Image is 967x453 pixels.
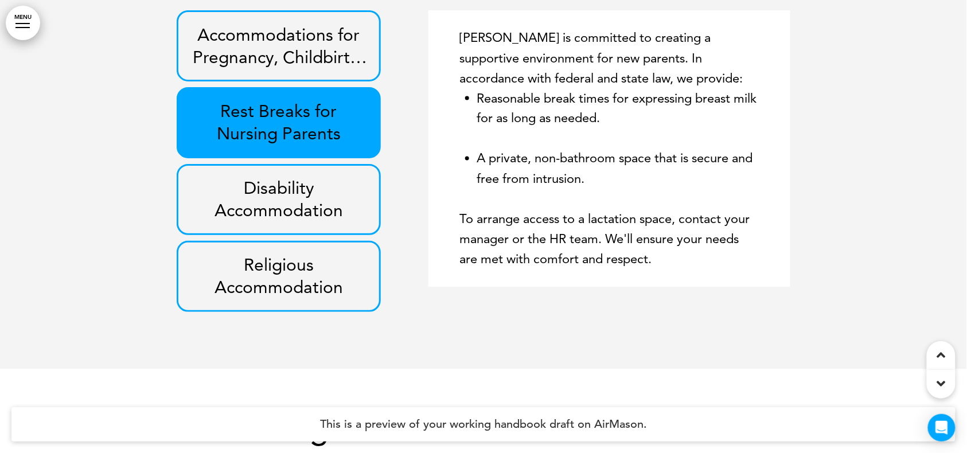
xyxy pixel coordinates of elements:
[190,24,368,68] p: Accommodations for Pregnancy, Childbirth, & Related Conditions
[190,254,368,299] p: Religious Accommodation
[477,149,759,189] p: A private, non-bathroom space that is secure and free from intrusion.
[190,177,368,222] p: Disability Accommodation
[460,209,759,270] p: To arrange access to a lactation space, contact your manager or the HR team. We'll ensure your ne...
[6,6,40,40] a: MENU
[928,414,956,442] div: Open Intercom Messenger
[477,88,759,128] p: Reasonable break times for expressing breast milk for as long as needed.
[190,100,368,145] p: Rest Breaks for Nursing Parents
[11,407,956,442] h4: This is a preview of your working handbook draft on AirMason.
[197,412,770,444] h1: Immigration & Work Authorization
[460,28,759,88] p: [PERSON_NAME] is committed to creating a supportive environment for new parents. In accordance wi...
